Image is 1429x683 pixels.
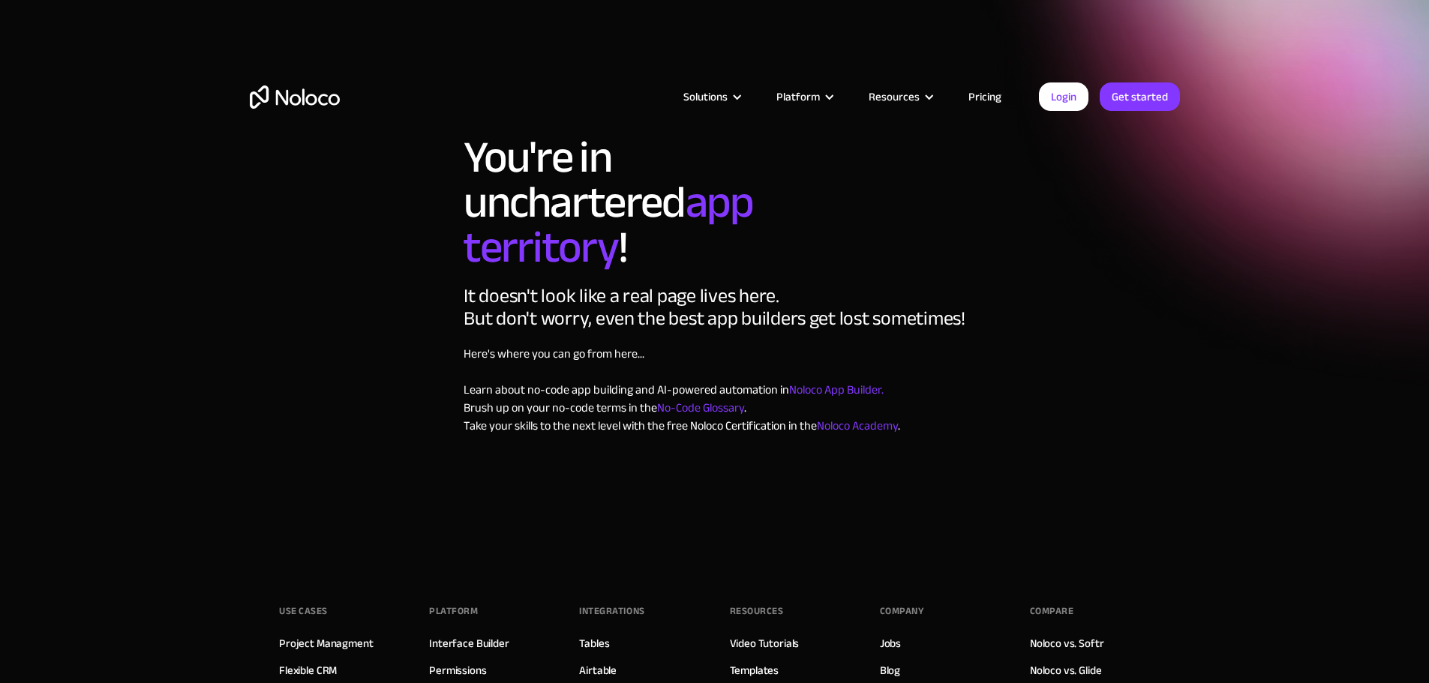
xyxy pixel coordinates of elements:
[880,634,901,653] a: Jobs
[1039,82,1088,111] a: Login
[279,634,373,653] a: Project Managment
[730,634,800,653] a: Video Tutorials
[880,661,900,680] a: Blog
[869,87,920,106] div: Resources
[279,661,337,680] a: Flexible CRM
[579,661,617,680] a: Airtable
[464,345,900,435] p: Here's where you can go from here... Learn about no-code app building and AI-powered automation i...
[464,285,965,330] div: It doesn't look like a real page lives here. But don't worry, even the best app builders get lost...
[579,634,609,653] a: Tables
[464,135,876,270] h1: You're in unchartered !
[789,379,884,401] a: Noloco App Builder.
[817,415,898,437] a: Noloco Academy
[776,87,820,106] div: Platform
[250,85,340,109] a: home
[1030,600,1074,622] div: Compare
[850,87,950,106] div: Resources
[1030,661,1102,680] a: Noloco vs. Glide
[579,600,644,622] div: INTEGRATIONS
[1030,634,1104,653] a: Noloco vs. Softr
[683,87,728,106] div: Solutions
[464,160,754,289] span: app territory
[758,87,850,106] div: Platform
[730,600,784,622] div: Resources
[665,87,758,106] div: Solutions
[880,600,924,622] div: Company
[657,397,744,419] a: No-Code Glossary
[730,661,779,680] a: Templates
[279,600,328,622] div: Use Cases
[429,634,509,653] a: Interface Builder
[429,600,478,622] div: Platform
[950,87,1020,106] a: Pricing
[429,661,486,680] a: Permissions
[1100,82,1180,111] a: Get started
